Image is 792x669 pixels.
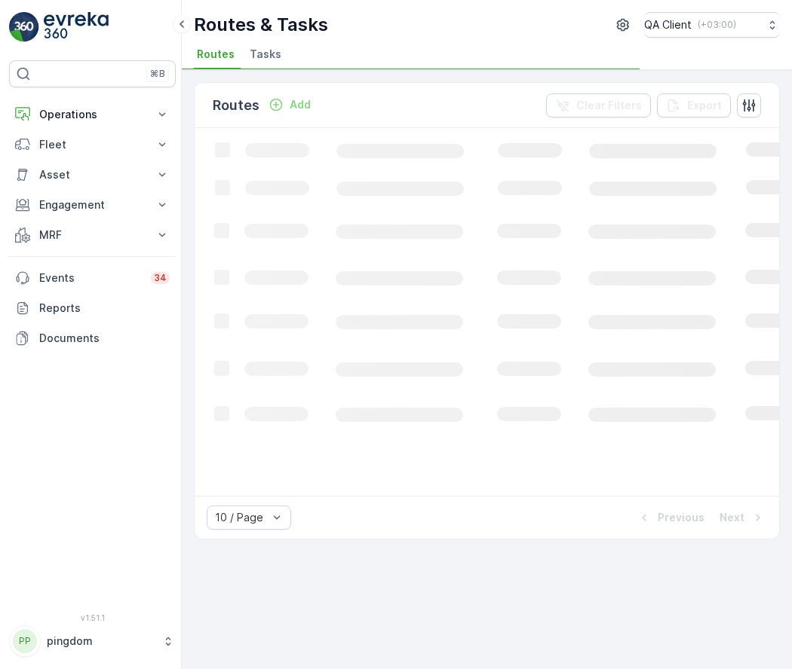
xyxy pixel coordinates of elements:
p: Operations [39,107,146,122]
a: Reports [9,293,176,323]
button: Engagement [9,190,176,220]
p: pingdom [47,634,155,649]
p: Reports [39,301,170,316]
p: Export [687,98,722,113]
button: Add [262,96,317,114]
span: v 1.51.1 [9,613,176,622]
button: Clear Filters [546,93,651,118]
p: Fleet [39,137,146,152]
button: Export [657,93,731,118]
p: Routes [213,95,259,116]
img: logo_light-DOdMpM7g.png [44,12,109,42]
button: PPpingdom [9,625,176,657]
img: logo [9,12,39,42]
p: QA Client [644,17,692,32]
span: Routes [197,47,235,62]
p: Events [39,270,142,286]
button: Asset [9,160,176,190]
button: Next [718,509,767,527]
p: Routes & Tasks [194,13,328,37]
a: Documents [9,323,176,353]
p: MRF [39,228,146,243]
p: Engagement [39,197,146,212]
p: Add [290,97,311,112]
p: Previous [658,510,705,525]
p: 34 [154,272,167,284]
p: Clear Filters [576,98,642,113]
button: QA Client(+03:00) [644,12,780,38]
p: Next [720,510,744,525]
button: Operations [9,99,176,130]
p: Documents [39,331,170,346]
span: Tasks [250,47,281,62]
p: Asset [39,167,146,182]
button: Previous [635,509,706,527]
a: Events34 [9,263,176,293]
div: PP [13,629,37,653]
p: ( +03:00 ) [698,19,736,31]
button: Fleet [9,130,176,160]
p: ⌘B [150,68,165,80]
button: MRF [9,220,176,250]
